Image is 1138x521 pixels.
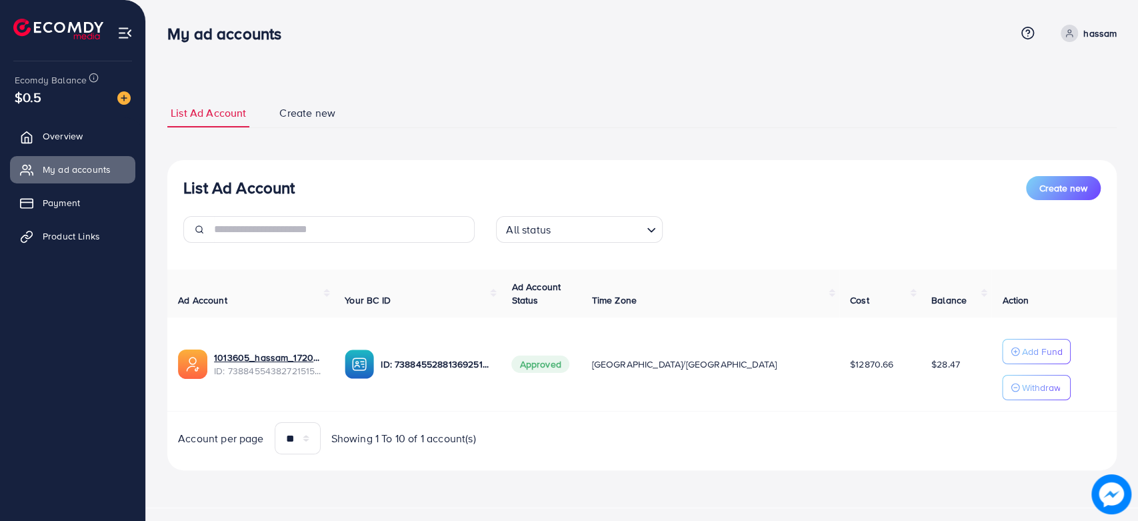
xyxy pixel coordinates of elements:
[1002,375,1071,400] button: Withdraw
[511,280,561,307] span: Ad Account Status
[43,129,83,143] span: Overview
[13,19,103,39] img: logo
[10,223,135,249] a: Product Links
[214,351,323,364] a: 1013605_hassam_1720258849996
[331,431,476,446] span: Showing 1 To 10 of 1 account(s)
[178,294,227,307] span: Ad Account
[178,431,264,446] span: Account per page
[10,123,135,149] a: Overview
[178,350,207,379] img: ic-ads-acc.e4c84228.svg
[1039,181,1087,195] span: Create new
[10,189,135,216] a: Payment
[1083,25,1117,41] p: hassam
[931,358,960,371] span: $28.47
[1055,25,1117,42] a: hassam
[1021,344,1062,360] p: Add Fund
[117,91,131,105] img: image
[167,24,292,43] h3: My ad accounts
[117,25,133,41] img: menu
[10,156,135,183] a: My ad accounts
[345,294,391,307] span: Your BC ID
[43,196,80,209] span: Payment
[591,358,777,371] span: [GEOGRAPHIC_DATA]/[GEOGRAPHIC_DATA]
[171,105,246,121] span: List Ad Account
[15,73,87,87] span: Ecomdy Balance
[279,105,335,121] span: Create new
[345,350,374,379] img: ic-ba-acc.ded83a64.svg
[15,87,42,107] span: $0.5
[214,364,323,378] span: ID: 7388455438272151568
[1021,380,1060,396] p: Withdraw
[381,356,490,372] p: ID: 7388455288136925185
[496,216,663,243] div: Search for option
[214,351,323,378] div: <span class='underline'>1013605_hassam_1720258849996</span></br>7388455438272151568
[850,294,869,307] span: Cost
[43,163,111,176] span: My ad accounts
[931,294,967,307] span: Balance
[1093,476,1129,512] img: image
[1026,176,1101,200] button: Create new
[43,229,100,243] span: Product Links
[591,294,636,307] span: Time Zone
[850,358,893,371] span: $12870.66
[1002,294,1029,307] span: Action
[555,217,641,239] input: Search for option
[183,178,295,197] h3: List Ad Account
[511,356,569,373] span: Approved
[503,220,553,239] span: All status
[1002,339,1071,364] button: Add Fund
